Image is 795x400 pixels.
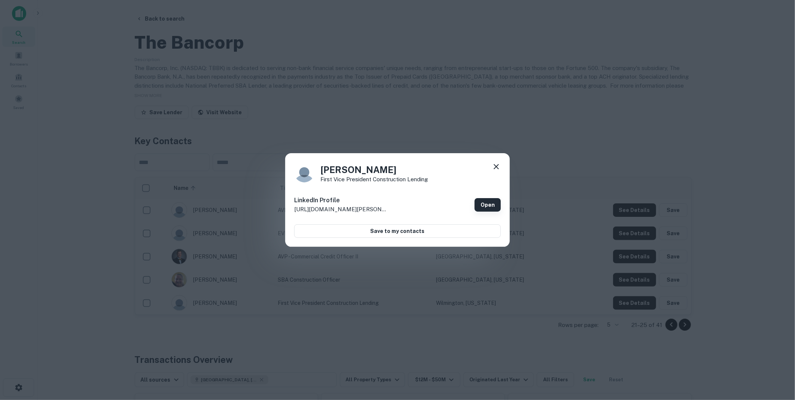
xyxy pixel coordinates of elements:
button: Save to my contacts [294,224,501,238]
h6: LinkedIn Profile [294,196,388,205]
p: [URL][DOMAIN_NAME][PERSON_NAME] [294,205,388,214]
p: First Vice President Construction Lending [320,176,428,182]
img: 9c8pery4andzj6ohjkjp54ma2 [294,162,314,182]
iframe: Chat Widget [758,340,795,376]
a: Open [475,198,501,212]
h4: [PERSON_NAME] [320,163,428,176]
